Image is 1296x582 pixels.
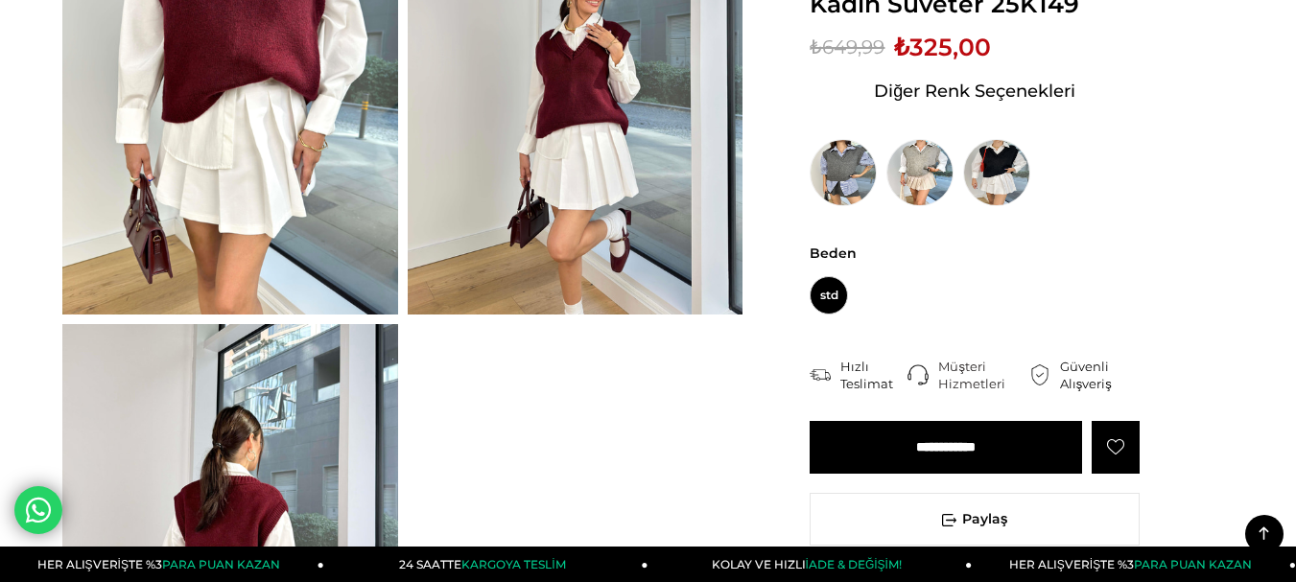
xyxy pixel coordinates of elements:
[810,276,848,314] span: std
[907,364,929,385] img: call-center.png
[162,557,280,571] span: PARA PUAN KAZAN
[840,358,907,392] div: Hızlı Teslimat
[810,364,831,385] img: shipping.png
[886,139,954,206] img: V Yaka Jahleel Vizon Kadın Süveter 25K149
[963,139,1030,206] img: V Yaka Jahleel Siyah Kadın Süveter 25K149
[894,33,991,61] span: ₺325,00
[1092,421,1140,474] a: Favorilere Ekle
[461,557,565,571] span: KARGOYA TESLİM
[972,547,1296,582] a: HER ALIŞVERİŞTE %3PARA PUAN KAZAN
[810,139,877,206] img: V Yaka Jahleel Füme Kadın Süveter 25K149
[324,547,648,582] a: 24 SAATTEKARGOYA TESLİM
[1134,557,1252,571] span: PARA PUAN KAZAN
[806,557,902,571] span: İADE & DEĞİŞİM!
[810,244,1140,262] span: Beden
[1060,358,1140,392] div: Güvenli Alışveriş
[811,494,1139,545] span: Paylaş
[810,33,884,61] span: ₺649,99
[938,358,1028,392] div: Müşteri Hizmetleri
[648,547,973,582] a: KOLAY VE HIZLIİADE & DEĞİŞİM!
[1029,364,1050,385] img: security.png
[874,76,1075,106] span: Diğer Renk Seçenekleri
